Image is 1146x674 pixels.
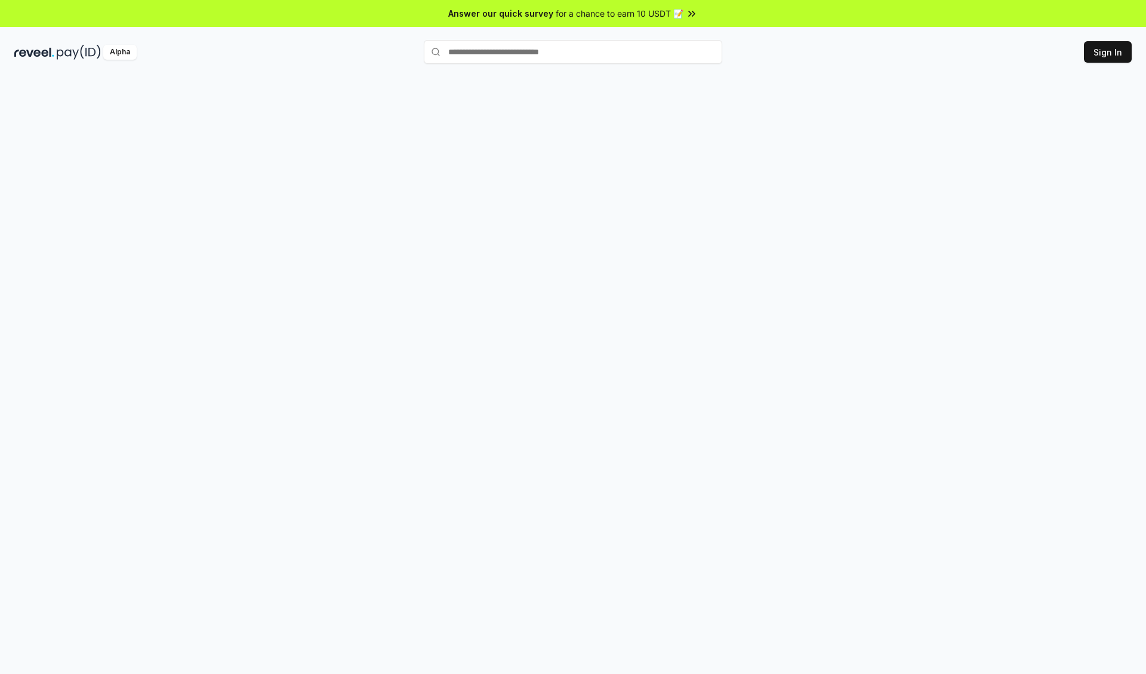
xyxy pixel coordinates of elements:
span: Answer our quick survey [448,7,553,20]
button: Sign In [1084,41,1132,63]
span: for a chance to earn 10 USDT 📝 [556,7,683,20]
img: pay_id [57,45,101,60]
div: Alpha [103,45,137,60]
img: reveel_dark [14,45,54,60]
